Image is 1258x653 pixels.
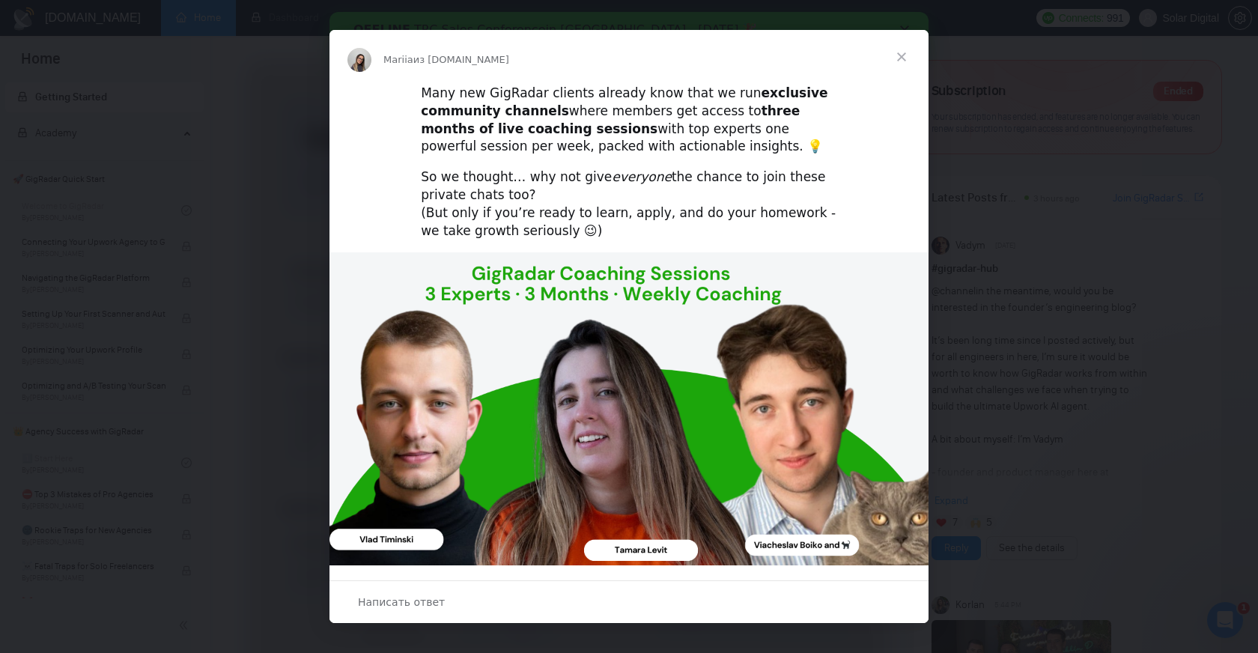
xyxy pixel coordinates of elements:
b: exclusive community channels [421,85,827,118]
b: [PERSON_NAME] [46,25,157,40]
b: OFFLINE [24,10,81,25]
span: из [DOMAIN_NAME] [413,54,509,65]
div: So we thought… why not give the chance to join these private chats too? (But only if you’re ready... [421,168,837,240]
div: Открыть разговор и ответить [329,580,929,623]
div: Many new GigRadar clients already know that we run where members get access to with top experts o... [421,85,837,156]
span: Mariia [383,54,413,65]
a: TRC Sales Conference [85,10,216,25]
span: Закрыть [875,30,929,84]
span: Написать ответ [358,592,445,612]
a: Register here [444,25,524,40]
b: three months of live coaching sessions [421,103,800,136]
img: Profile image for Mariia [347,48,371,72]
div: Закрыть [571,13,586,22]
i: everyone [612,169,672,184]
div: in [GEOGRAPHIC_DATA] - [DATE] 🎉 Join & experts for Upwork, LinkedIn sales & more 👉🏻 👈🏻 [24,10,551,40]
